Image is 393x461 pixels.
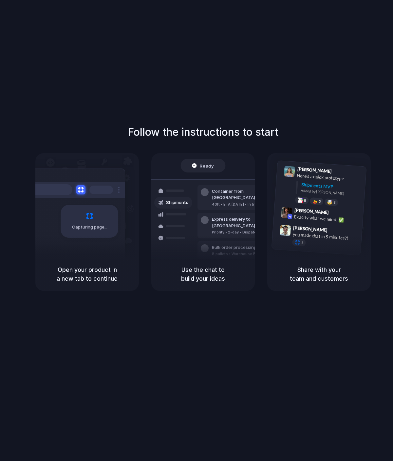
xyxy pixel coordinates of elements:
div: Here's a quick prototype [297,172,362,183]
span: Ready [200,162,214,169]
span: 9:47 AM [329,227,343,235]
h1: Follow the instructions to start [128,124,278,140]
div: 8 pallets • Warehouse B • Packed [212,251,273,257]
div: Shipments MVP [301,181,362,192]
div: Added by [PERSON_NAME] [301,188,361,197]
span: Capturing page [72,224,108,230]
div: Express delivery to [GEOGRAPHIC_DATA] [212,216,283,229]
span: [PERSON_NAME] [293,224,328,233]
div: 🤯 [327,200,333,205]
h5: Use the chat to build your ideas [159,265,247,283]
span: 3 [333,201,336,204]
span: 9:42 AM [331,210,344,217]
div: you made that in 5 minutes?! [292,231,358,242]
span: [PERSON_NAME] [297,165,332,175]
span: Shipments [166,199,188,206]
span: [PERSON_NAME] [294,206,329,216]
span: 1 [301,241,303,245]
span: 9:41 AM [334,168,347,176]
h5: Open your product in a new tab to continue [43,265,131,283]
h5: Share with your team and customers [275,265,363,283]
span: 5 [319,199,321,203]
div: Exactly what we need! ✅ [294,213,359,224]
div: Priority • 2-day • Dispatched [212,230,283,235]
div: 40ft • ETA [DATE] • In transit [212,202,283,207]
div: Bulk order processing [212,244,273,251]
div: Container from [GEOGRAPHIC_DATA] [212,188,283,201]
span: 8 [304,198,306,202]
